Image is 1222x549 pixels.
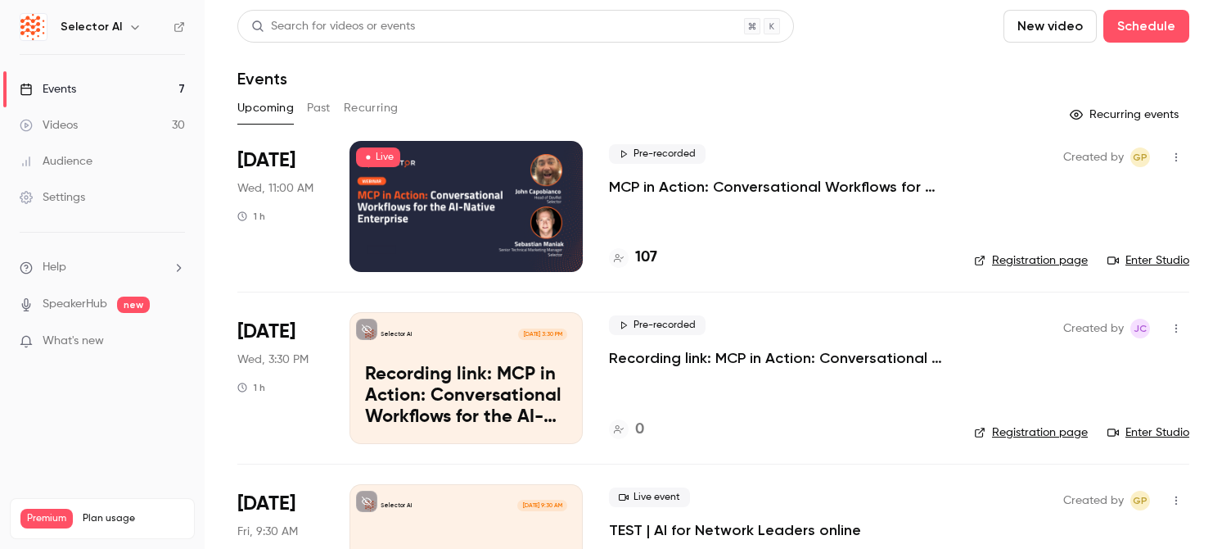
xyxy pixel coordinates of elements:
li: help-dropdown-opener [20,259,185,276]
a: 0 [609,419,644,441]
span: Gianna Papagni [1130,147,1150,167]
a: Recording link: MCP in Action: Conversational Workflows for the AI-Native Enterprise [609,348,948,368]
span: [DATE] [237,319,295,345]
span: John Capobianco [1130,319,1150,338]
span: Wed, 3:30 PM [237,352,309,368]
div: Search for videos or events [251,18,415,35]
div: Audience [20,153,92,170]
span: What's new [43,333,104,350]
div: Videos [20,117,78,134]
div: Events [20,81,76,98]
p: Selector AI [381,501,412,510]
a: 107 [609,247,657,269]
a: TEST | AI for Network Leaders online [609,520,861,540]
span: Created by [1063,147,1124,167]
span: Wed, 11:00 AM [237,180,313,197]
a: SpeakerHub [43,296,107,313]
h6: Selector AI [61,19,122,35]
span: [DATE] [237,491,295,517]
img: Selector AI [20,14,47,40]
span: Created by [1063,491,1124,510]
span: Premium [20,509,73,529]
span: Fri, 9:30 AM [237,524,298,540]
span: GP [1133,147,1148,167]
span: Gianna Papagni [1130,491,1150,510]
a: Registration page [974,252,1088,269]
button: New video [1003,10,1097,43]
span: JC [1134,319,1147,338]
span: new [117,297,150,313]
a: Enter Studio [1107,424,1189,441]
span: GP [1133,491,1148,510]
span: Plan usage [83,512,184,525]
span: [DATE] 3:30 PM [518,329,566,340]
h1: Events [237,69,287,88]
a: Recording link: MCP in Action: Conversational Workflows for the AI-Native EnterpriseSelector AI[D... [349,312,583,443]
span: Live event [609,488,690,507]
a: Registration page [974,424,1088,441]
h4: 0 [635,419,644,441]
span: Created by [1063,319,1124,338]
button: Schedule [1103,10,1189,43]
a: Enter Studio [1107,252,1189,269]
span: [DATE] 9:30 AM [517,500,566,511]
div: 1 h [237,381,265,394]
span: Pre-recorded [609,144,706,164]
button: Upcoming [237,95,294,121]
div: Aug 27 Wed, 4:30 PM (America/Toronto) [237,312,323,443]
iframe: Noticeable Trigger [165,334,185,349]
p: Selector AI [381,330,412,338]
p: Recording link: MCP in Action: Conversational Workflows for the AI-Native Enterprise [365,365,567,428]
div: Settings [20,189,85,206]
div: Aug 27 Wed, 12:00 PM (America/New York) [237,141,323,272]
div: 1 h [237,210,265,223]
span: Pre-recorded [609,315,706,335]
a: MCP in Action: Conversational Workflows for the AI-Native Enterprise [609,177,948,197]
button: Past [307,95,331,121]
button: Recurring events [1062,102,1189,128]
span: [DATE] [237,147,295,174]
span: Live [356,147,400,167]
span: Help [43,259,66,276]
button: Recurring [344,95,399,121]
h4: 107 [635,247,657,269]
